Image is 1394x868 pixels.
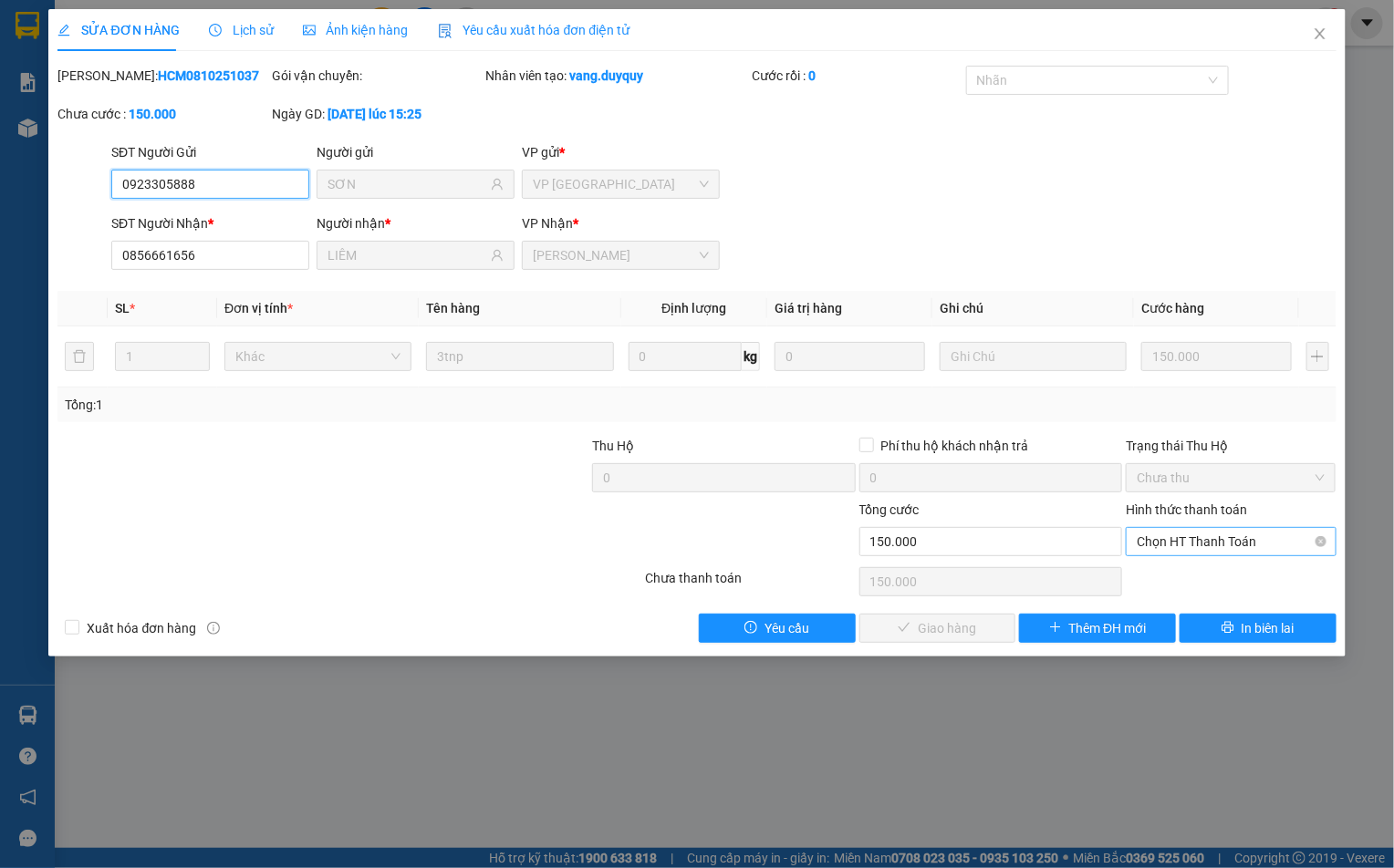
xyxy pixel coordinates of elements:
div: Chưa thanh toán [643,568,857,600]
input: 0 [775,342,925,371]
div: Cước rồi : [753,66,962,86]
div: [PERSON_NAME]: [57,66,267,86]
input: Ghi Chú [940,342,1127,371]
span: info-circle [207,622,220,635]
span: exclamation-circle [744,621,757,635]
span: VP Nhận [522,216,573,231]
input: VD: Bàn, Ghế [426,342,613,371]
span: Ảnh kiện hàng [303,23,409,37]
button: delete [65,342,94,371]
b: [DATE] lúc 15:25 [328,107,421,121]
button: plusThêm ĐH mới [1019,614,1176,643]
img: icon [438,24,453,38]
span: printer [1222,621,1234,635]
span: Chưa thu [1137,464,1325,491]
span: Lịch sử [209,23,274,37]
div: Người nhận [317,213,515,233]
b: 0 [809,68,817,83]
b: vang.duyquy [569,68,643,83]
button: plus [1306,342,1328,371]
span: Yêu cầu [765,618,809,638]
span: In biên lai [1242,618,1295,638]
button: checkGiao hàng [859,614,1016,643]
span: picture [303,24,316,36]
div: Gói vận chuyển: [272,66,482,86]
span: Tổng cước [859,502,920,517]
span: Vĩnh Kim [533,242,709,269]
span: Giá trị hàng [775,301,842,315]
span: clock-circle [209,24,222,36]
button: exclamation-circleYêu cầu [699,614,856,643]
div: Chưa cước : [57,104,267,124]
span: Cước hàng [1141,301,1204,315]
span: Định lượng [661,301,726,315]
div: Người gửi [317,142,515,162]
span: kg [742,342,760,371]
div: Ngày GD: [272,104,482,124]
span: Thu Hộ [592,439,634,453]
span: Xuất hóa đơn hàng [79,618,203,638]
th: Ghi chú [932,291,1134,326]
span: Phí thu hộ khách nhận trả [874,436,1036,456]
span: user [491,249,504,262]
input: 0 [1141,342,1292,371]
span: user [491,178,504,191]
input: Tên người nhận [328,245,487,265]
button: printerIn biên lai [1180,614,1337,643]
span: VP Sài Gòn [533,170,709,198]
span: Thêm ĐH mới [1069,618,1147,638]
span: SỬA ĐƠN HÀNG [57,23,179,37]
label: Hình thức thanh toán [1126,502,1247,517]
div: VP gửi [522,142,720,162]
span: Khác [235,343,401,370]
span: Tên hàng [426,301,480,315]
span: Đơn vị tính [224,301,293,315]
span: plus [1049,621,1062,635]
b: 150.000 [129,107,176,121]
div: Nhân viên tạo: [485,66,749,86]
div: SĐT Người Gửi [111,142,309,162]
button: Close [1295,9,1346,60]
div: SĐT Người Nhận [111,213,309,233]
input: Tên người gửi [328,174,487,194]
span: SL [115,301,130,315]
span: edit [57,24,70,36]
span: close-circle [1316,536,1326,547]
div: Tổng: 1 [65,395,538,415]
div: Trạng thái Thu Hộ [1126,436,1336,456]
span: close [1313,26,1327,41]
span: Yêu cầu xuất hóa đơn điện tử [438,23,630,37]
b: HCM0810251037 [158,68,259,83]
span: Chọn HT Thanh Toán [1137,528,1325,555]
